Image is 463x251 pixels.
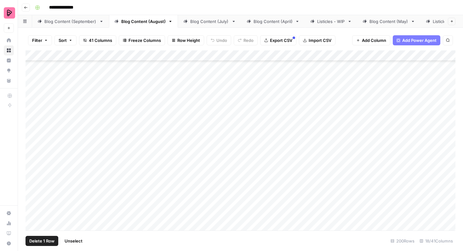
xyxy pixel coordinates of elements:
span: Freeze Columns [129,37,161,43]
div: Listicles - WIP [317,18,345,25]
span: Filter [32,37,42,43]
a: Learning Hub [4,228,14,238]
div: Blog Content (September) [44,18,97,25]
button: Help + Support [4,238,14,248]
span: 41 Columns [89,37,112,43]
a: Usage [4,218,14,228]
button: Import CSV [299,35,335,45]
button: Redo [234,35,258,45]
a: Insights [4,55,14,66]
div: Blog Content (August) [121,18,166,25]
img: Preply Logo [4,7,15,19]
button: Workspace: Preply [4,5,14,21]
button: Delete 1 Row [26,236,58,246]
button: Add Power Agent [393,35,440,45]
span: Import CSV [309,37,331,43]
button: Freeze Columns [119,35,165,45]
a: Listicles - WIP [305,15,357,28]
a: Blog Content (July) [178,15,241,28]
span: Undo [216,37,227,43]
a: Blog Content (April) [241,15,305,28]
span: Row Height [177,37,200,43]
span: Add Column [362,37,386,43]
a: Blog Content (September) [32,15,109,28]
div: Blog Content (April) [254,18,293,25]
div: Listicles (old) [433,18,459,25]
button: Export CSV [260,35,296,45]
div: 200 Rows [388,236,417,246]
a: Blog Content (May) [357,15,420,28]
button: Add Column [352,35,390,45]
a: Home [4,35,14,45]
a: Settings [4,208,14,218]
button: Row Height [168,35,204,45]
div: Blog Content (May) [369,18,408,25]
a: Browse [4,45,14,55]
a: Opportunities [4,66,14,76]
span: Sort [59,37,67,43]
button: 41 Columns [79,35,116,45]
button: Filter [28,35,52,45]
button: Undo [207,35,231,45]
span: Add Power Agent [402,37,437,43]
button: Unselect [61,236,86,246]
span: Delete 1 Row [29,238,54,244]
button: Sort [54,35,77,45]
a: Your Data [4,76,14,86]
span: Export CSV [270,37,292,43]
div: 18/41 Columns [417,236,455,246]
span: Unselect [65,238,83,244]
div: Blog Content (July) [190,18,229,25]
span: Redo [243,37,254,43]
a: Blog Content (August) [109,15,178,28]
